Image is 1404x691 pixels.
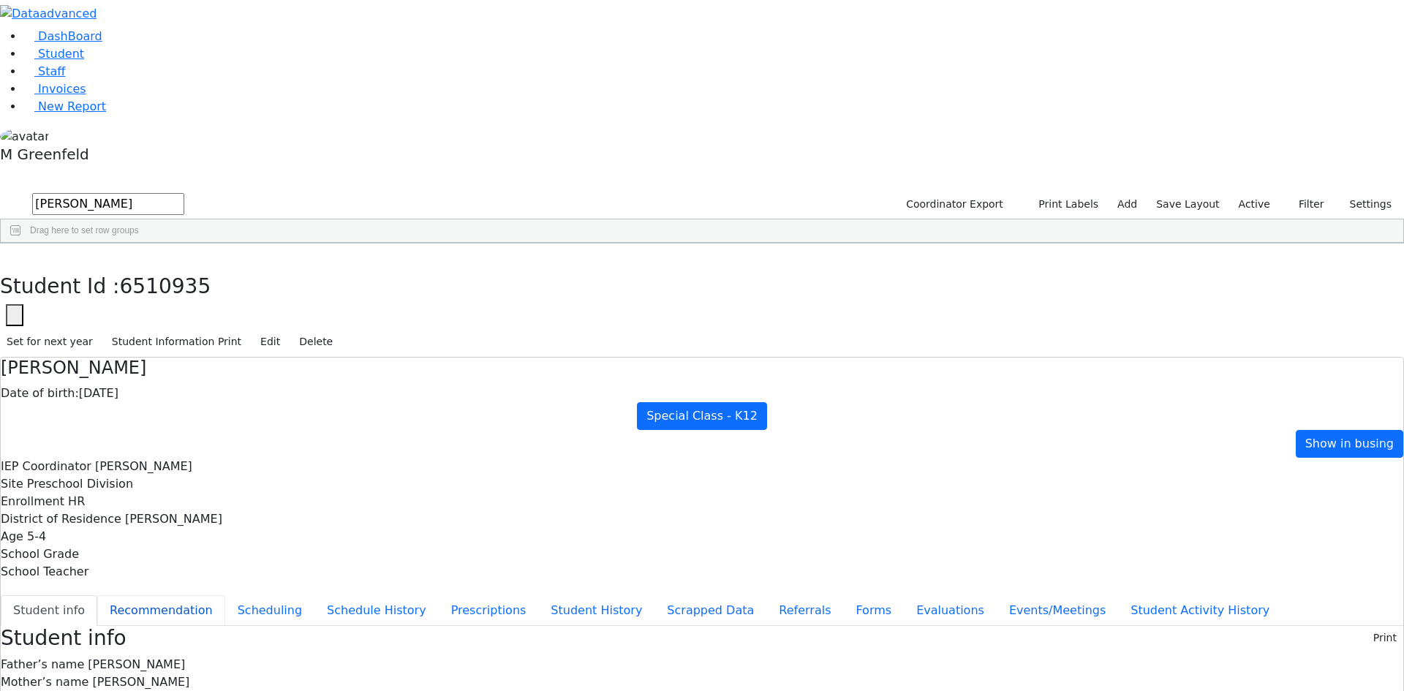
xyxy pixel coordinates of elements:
[95,459,192,473] span: [PERSON_NAME]
[30,225,139,235] span: Drag here to set row groups
[1,545,79,563] label: School Grade
[1,595,97,626] button: Student info
[766,595,843,626] button: Referrals
[1118,595,1282,626] button: Student Activity History
[1232,193,1277,216] label: Active
[38,82,86,96] span: Invoices
[997,595,1118,626] button: Events/Meetings
[38,47,84,61] span: Student
[1,626,127,651] h3: Student info
[23,64,65,78] a: Staff
[23,99,106,113] a: New Report
[1,563,88,581] label: School Teacher
[538,595,654,626] button: Student History
[637,402,767,430] a: Special Class - K12
[1296,430,1403,458] a: Show in busing
[314,595,439,626] button: Schedule History
[1,528,23,545] label: Age
[27,477,133,491] span: Preschool Division
[97,595,225,626] button: Recommendation
[23,29,102,43] a: DashBoard
[32,193,184,215] input: Search
[120,274,211,298] span: 6510935
[254,331,287,353] button: Edit
[897,193,1010,216] button: Coordinator Export
[125,512,222,526] span: [PERSON_NAME]
[1,656,84,673] label: Father’s name
[1,673,88,691] label: Mother’s name
[88,657,185,671] span: [PERSON_NAME]
[1,510,121,528] label: District of Residence
[1,493,64,510] label: Enrollment
[225,595,314,626] button: Scheduling
[1305,437,1394,450] span: Show in busing
[1150,193,1226,216] button: Save Layout
[68,494,85,508] span: HR
[23,82,86,96] a: Invoices
[292,331,339,353] button: Delete
[1,385,79,402] label: Date of birth:
[1,385,1403,402] div: [DATE]
[1,358,1403,379] h4: [PERSON_NAME]
[1,458,91,475] label: IEP Coordinator
[38,29,102,43] span: DashBoard
[1367,627,1403,649] button: Print
[654,595,766,626] button: Scrapped Data
[105,331,248,353] button: Student Information Print
[92,675,189,689] span: [PERSON_NAME]
[1111,193,1144,216] a: Add
[38,64,65,78] span: Staff
[843,595,904,626] button: Forms
[27,529,46,543] span: 5-4
[904,595,997,626] button: Evaluations
[1331,193,1398,216] button: Settings
[1022,193,1105,216] button: Print Labels
[38,99,106,113] span: New Report
[439,595,539,626] button: Prescriptions
[1,475,23,493] label: Site
[1280,193,1331,216] button: Filter
[23,47,84,61] a: Student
